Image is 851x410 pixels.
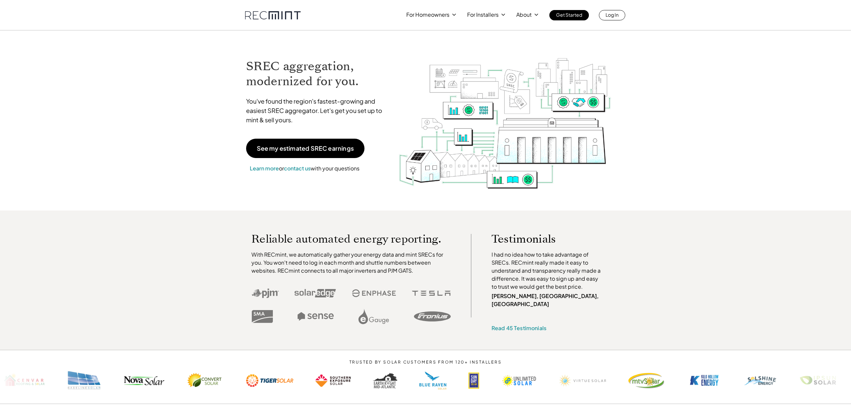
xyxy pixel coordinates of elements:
[406,10,449,19] p: For Homeowners
[250,165,279,172] a: Learn more
[606,10,619,19] p: Log In
[246,139,364,158] a: See my estimated SREC earnings
[257,145,354,151] p: See my estimated SREC earnings
[284,165,311,172] a: contact us
[492,234,591,244] p: Testimonials
[246,164,363,173] p: or with your questions
[251,251,451,275] p: With RECmint, we automatically gather your energy data and mint SRECs for you. You won't need to ...
[549,10,589,20] a: Get Started
[492,292,604,308] p: [PERSON_NAME], [GEOGRAPHIC_DATA], [GEOGRAPHIC_DATA]
[492,324,546,331] a: Read 45 Testimonials
[398,40,612,190] img: RECmint value cycle
[467,10,499,19] p: For Installers
[599,10,625,20] a: Log In
[246,59,389,89] h1: SREC aggregation, modernized for you.
[246,97,389,125] p: You've found the region's fastest-growing and easiest SREC aggregator. Let's get you set up to mi...
[251,234,451,244] p: Reliable automated energy reporting.
[516,10,532,19] p: About
[556,10,582,19] p: Get Started
[329,360,522,365] p: TRUSTED BY SOLAR CUSTOMERS FROM 120+ INSTALLERS
[492,251,604,291] p: I had no idea how to take advantage of SRECs. RECmint really made it easy to understand and trans...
